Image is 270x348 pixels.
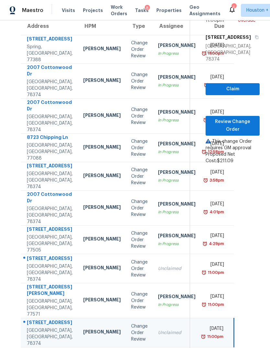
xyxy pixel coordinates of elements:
[126,17,153,35] th: Type
[206,83,260,95] button: Claim
[211,118,254,134] span: Review Change Order
[27,263,73,283] div: [GEOGRAPHIC_DATA], [GEOGRAPHIC_DATA], 78374
[206,151,260,164] div: Proposed Net Cost: $211.09
[158,140,196,149] div: [PERSON_NAME]
[83,144,121,152] div: [PERSON_NAME]
[131,291,148,310] div: Change Order Review
[206,116,260,136] button: Review Change Order
[78,17,126,35] th: HPM
[83,297,121,305] div: [PERSON_NAME]
[83,329,121,337] div: [PERSON_NAME]
[27,298,73,318] div: [GEOGRAPHIC_DATA], [GEOGRAPHIC_DATA], 77571
[83,236,121,244] div: [PERSON_NAME]
[27,99,73,114] div: 2007 Cottonwood Dr
[158,201,196,209] div: [PERSON_NAME]
[158,293,196,301] div: [PERSON_NAME]
[158,82,196,88] div: In Progress
[158,109,196,117] div: [PERSON_NAME]
[21,17,78,35] th: Address
[158,42,196,50] div: [PERSON_NAME]
[27,79,73,98] div: [GEOGRAPHIC_DATA], [GEOGRAPHIC_DATA], 78374
[231,4,236,10] div: 4
[158,241,196,247] div: In Progress
[27,171,73,190] div: [GEOGRAPHIC_DATA], [GEOGRAPHIC_DATA], 78374
[83,204,121,212] div: [PERSON_NAME]
[131,198,148,218] div: Change Order Review
[145,5,150,11] div: 8
[131,259,148,278] div: Change Order Review
[158,177,196,184] div: In Progress
[206,138,260,151] div: This change Order requires GM approval
[83,112,121,120] div: [PERSON_NAME]
[27,163,73,171] div: [STREET_ADDRESS]
[27,114,73,133] div: [GEOGRAPHIC_DATA], [GEOGRAPHIC_DATA], 78374
[83,172,121,180] div: [PERSON_NAME]
[158,232,196,241] div: [PERSON_NAME]
[131,167,148,186] div: Change Order Review
[131,230,148,250] div: Change Order Review
[27,226,73,234] div: [STREET_ADDRESS]
[83,77,121,85] div: [PERSON_NAME]
[156,7,182,14] span: Properties
[83,264,121,273] div: [PERSON_NAME]
[158,169,196,177] div: [PERSON_NAME]
[158,117,196,123] div: In Progress
[158,149,196,155] div: In Progress
[27,64,73,79] div: 2007 Cottonwood Dr
[158,209,196,215] div: In Progress
[158,265,196,272] div: Unclaimed
[158,330,196,336] div: Unclaimed
[131,40,148,59] div: Change Order Review
[27,36,73,44] div: [STREET_ADDRESS]
[131,72,148,91] div: Change Order Review
[158,50,196,57] div: In Progress
[27,234,73,253] div: [GEOGRAPHIC_DATA], [GEOGRAPHIC_DATA], 77505
[131,138,148,158] div: Change Order Review
[211,85,254,93] span: Claim
[27,327,73,347] div: [GEOGRAPHIC_DATA], [GEOGRAPHIC_DATA], 78374
[27,255,73,263] div: [STREET_ADDRESS]
[27,142,73,162] div: [GEOGRAPHIC_DATA], [GEOGRAPHIC_DATA], 77088
[27,44,73,63] div: Spring, [GEOGRAPHIC_DATA], 77388
[27,319,73,327] div: [STREET_ADDRESS]
[111,4,127,17] span: Work Orders
[83,7,103,14] span: Projects
[83,45,121,53] div: [PERSON_NAME]
[27,191,73,206] div: 2007 Cottonwood Dr
[158,301,196,308] div: In Progress
[27,284,73,298] div: [STREET_ADDRESS][PERSON_NAME]
[22,7,43,14] span: Maestro
[206,43,260,62] div: [GEOGRAPHIC_DATA], [GEOGRAPHIC_DATA] 78374
[153,17,201,35] th: Assignee
[206,34,251,40] h5: [STREET_ADDRESS]
[62,7,75,14] span: Visits
[131,107,148,126] div: Change Order Review
[135,8,149,13] span: Tasks
[189,4,220,17] span: Geo Assignments
[158,74,196,82] div: [PERSON_NAME]
[27,206,73,225] div: [GEOGRAPHIC_DATA], [GEOGRAPHIC_DATA], 78374
[251,31,260,43] button: Copy Address
[27,134,73,142] div: 8723 Chipping Ln
[131,323,148,342] div: Change Order Review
